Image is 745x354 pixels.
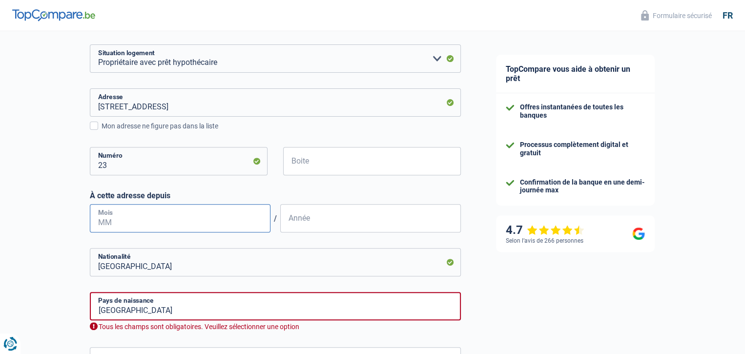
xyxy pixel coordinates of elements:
[635,7,718,23] button: Formulaire sécurisé
[90,292,461,320] input: Belgique
[520,141,645,157] div: Processus complètement digital et gratuit
[90,191,461,200] label: À cette adresse depuis
[270,214,280,223] span: /
[520,103,645,120] div: Offres instantanées de toutes les banques
[90,248,461,276] input: Belgique
[723,10,733,21] div: fr
[102,121,461,131] div: Mon adresse ne figure pas dans la liste
[506,237,583,244] div: Selon l’avis de 266 personnes
[12,9,95,21] img: TopCompare Logo
[90,88,461,117] input: Sélectionnez votre adresse dans la barre de recherche
[90,204,270,232] input: MM
[506,223,584,237] div: 4.7
[520,178,645,195] div: Confirmation de la banque en une demi-journée max
[90,322,461,332] div: Tous les champs sont obligatoires. Veuillez sélectionner une option
[496,55,655,93] div: TopCompare vous aide à obtenir un prêt
[280,204,461,232] input: AAAA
